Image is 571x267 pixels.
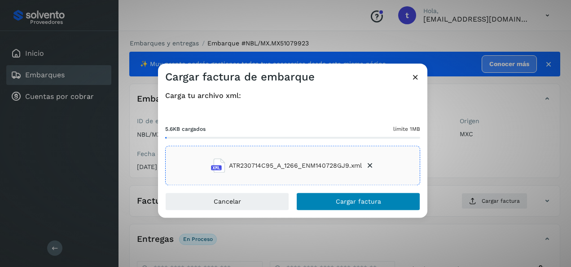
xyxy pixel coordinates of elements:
[165,193,289,211] button: Cancelar
[336,199,381,205] span: Cargar factura
[214,199,241,205] span: Cancelar
[165,71,315,84] h3: Cargar factura de embarque
[165,91,420,100] h4: Carga tu archivo xml:
[165,125,206,133] span: 5.6KB cargados
[393,125,420,133] span: límite 1MB
[229,161,362,170] span: ATR230714C95_A_1266_ENM140728GJ9.xml
[296,193,420,211] button: Cargar factura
